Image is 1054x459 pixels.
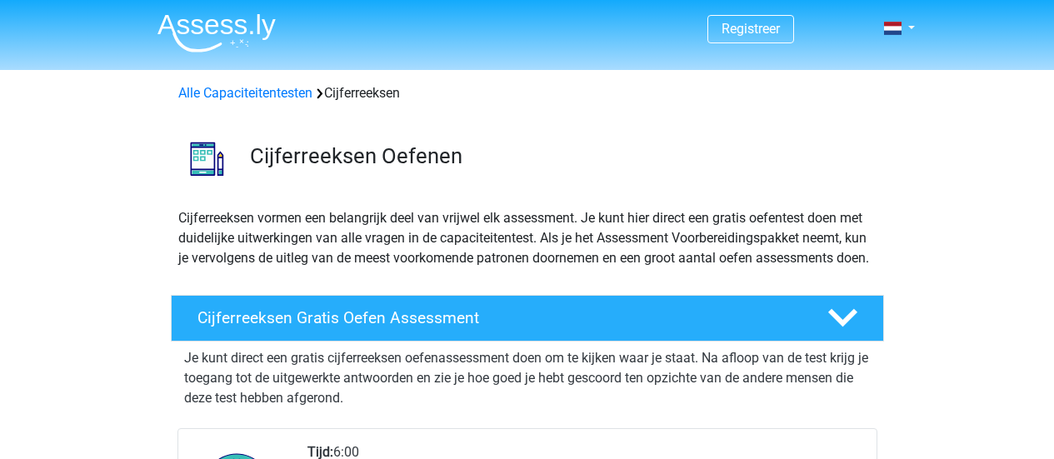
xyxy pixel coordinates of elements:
[197,308,801,327] h4: Cijferreeksen Gratis Oefen Assessment
[250,143,871,169] h3: Cijferreeksen Oefenen
[164,295,891,342] a: Cijferreeksen Gratis Oefen Assessment
[178,208,877,268] p: Cijferreeksen vormen een belangrijk deel van vrijwel elk assessment. Je kunt hier direct een grat...
[184,348,871,408] p: Je kunt direct een gratis cijferreeksen oefenassessment doen om te kijken waar je staat. Na afloo...
[172,83,883,103] div: Cijferreeksen
[172,123,242,194] img: cijferreeksen
[722,21,780,37] a: Registreer
[157,13,276,52] img: Assessly
[178,85,312,101] a: Alle Capaciteitentesten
